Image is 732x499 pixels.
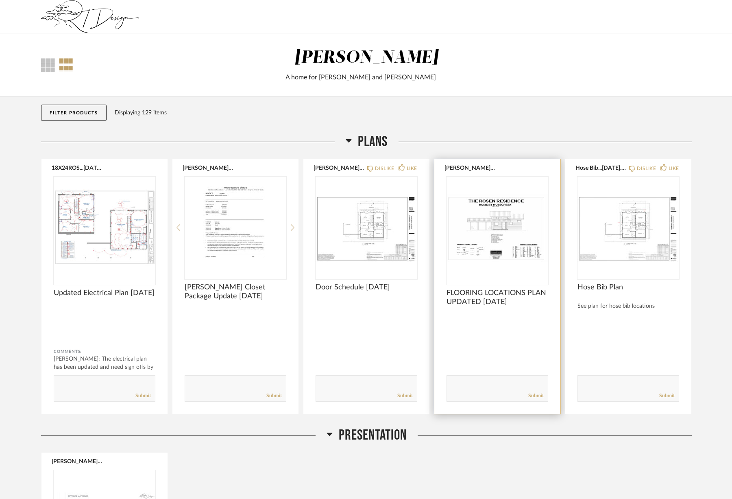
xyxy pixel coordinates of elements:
div: LIKE [407,164,417,173]
button: [PERSON_NAME] Do...[DATE].pdf [314,164,364,171]
span: Updated Electrical Plan [DATE] [54,289,155,298]
span: Door Schedule [DATE] [316,283,417,292]
button: Filter Products [41,105,107,121]
div: 0 [54,177,155,278]
span: [PERSON_NAME] Closet Package Update [DATE] [185,283,286,301]
img: undefined [577,177,679,278]
div: DISLIKE [375,164,394,173]
div: A home for [PERSON_NAME] and [PERSON_NAME] [152,72,570,82]
span: Hose Bib Plan [577,283,679,292]
div: [PERSON_NAME]: The electrical plan has been updated and need sign offs by [PERSON_NAME]... [54,355,155,379]
div: [PERSON_NAME] [294,49,439,66]
span: FLOORING LOCATIONS PLAN UPDATED [DATE] [447,289,548,306]
a: Submit [528,392,544,399]
img: undefined [447,177,548,278]
img: a93e51f2-f5f4-48a4-b081-f16ea44529b7.jpg [41,0,139,33]
a: Submit [135,392,151,399]
img: undefined [54,177,155,278]
div: LIKE [669,164,679,173]
span: PRESENTATION [339,427,407,444]
span: Plans [358,133,388,151]
button: 18X24ROS...[DATE].pdf [52,164,102,171]
button: [PERSON_NAME] Fl...[DATE].pdf [444,164,495,171]
a: Submit [266,392,282,399]
div: Comments: [54,348,155,356]
a: Submit [659,392,675,399]
img: undefined [185,177,286,278]
img: undefined [316,177,417,278]
div: Displaying 129 items [115,108,688,117]
div: 0 [447,177,548,278]
button: Hose Bib...[DATE].pdf [575,164,626,171]
div: See plan for hose bib locations [577,303,679,310]
a: Submit [397,392,413,399]
button: [PERSON_NAME] Co...[DATE].pdf [183,164,233,171]
div: DISLIKE [637,164,656,173]
button: [PERSON_NAME] DE...[DATE] .pdf [52,458,102,464]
